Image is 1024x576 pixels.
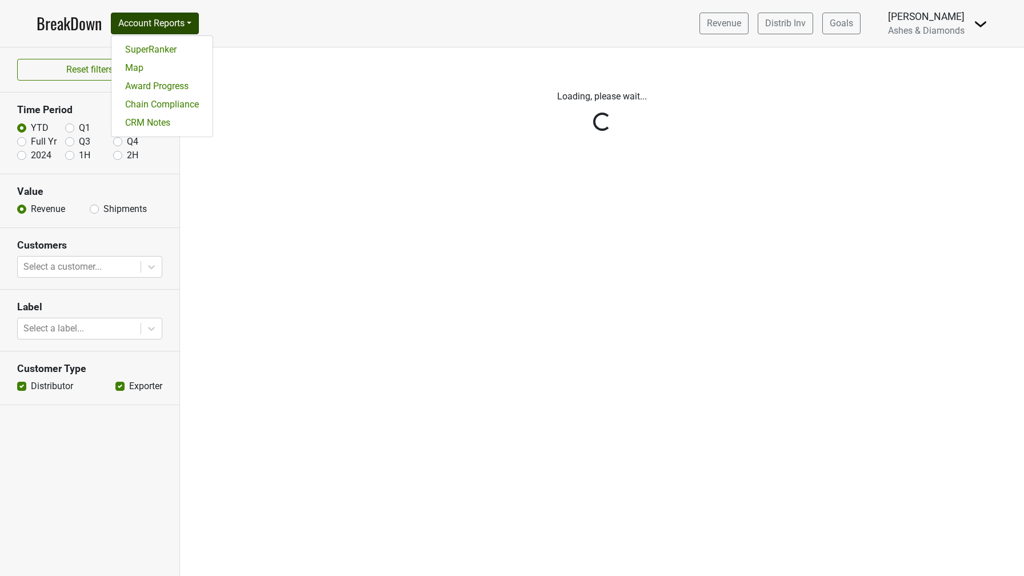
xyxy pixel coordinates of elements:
[888,25,965,36] span: Ashes & Diamonds
[758,13,813,34] a: Distrib Inv
[37,11,102,35] a: BreakDown
[111,13,199,34] button: Account Reports
[111,41,213,59] a: SuperRanker
[111,95,213,114] a: Chain Compliance
[974,17,987,31] img: Dropdown Menu
[111,35,213,137] div: Account Reports
[822,13,861,34] a: Goals
[111,77,213,95] a: Award Progress
[111,114,213,132] a: CRM Notes
[888,9,965,24] div: [PERSON_NAME]
[699,13,749,34] a: Revenue
[111,59,213,77] a: Map
[285,90,919,103] p: Loading, please wait...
